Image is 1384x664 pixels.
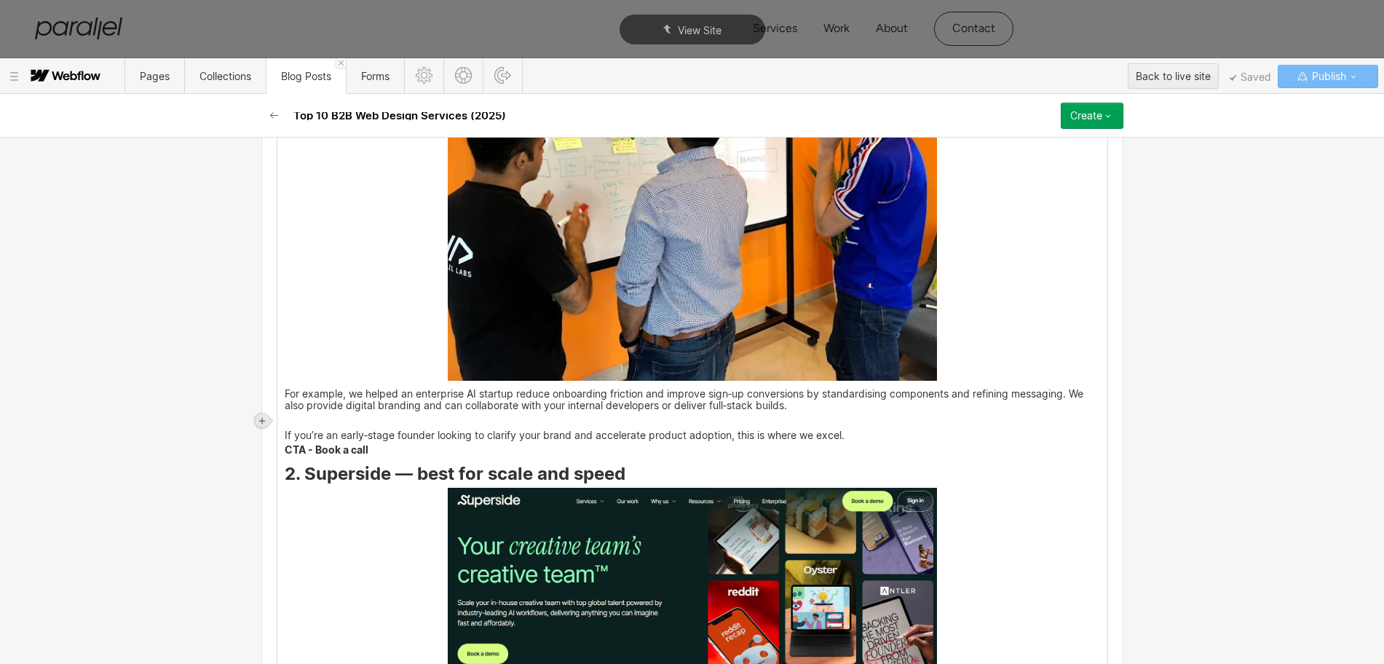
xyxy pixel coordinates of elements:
img: Parallel [448,14,937,381]
span: Publish [1309,66,1346,87]
span: Pages [140,70,170,82]
span: Saved [1230,74,1271,82]
span: View Site [678,24,721,36]
span: Blog Posts [281,70,331,82]
strong: 2. Superside — best for scale and speed [285,463,625,484]
p: For example, we helped an enterprise AI startup reduce onboarding friction and improve sign‑up co... [285,390,1100,411]
button: Back to live site [1128,63,1219,89]
button: Create [1061,103,1123,129]
div: Create [1070,110,1102,122]
p: If you’re an early‑stage founder looking to clarify your brand and accelerate product adoption, t... [285,432,1100,441]
h2: Top 10 B2B Web Design Services (2025) [293,112,506,120]
span: Collections [199,70,251,82]
div: Back to live site [1136,66,1211,87]
p: ‍ [285,416,1100,426]
span: Forms [361,70,390,82]
a: Close 'Blog Posts' tab [336,58,346,68]
button: Publish [1278,65,1378,88]
strong: CTA - Book a call [285,443,368,456]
